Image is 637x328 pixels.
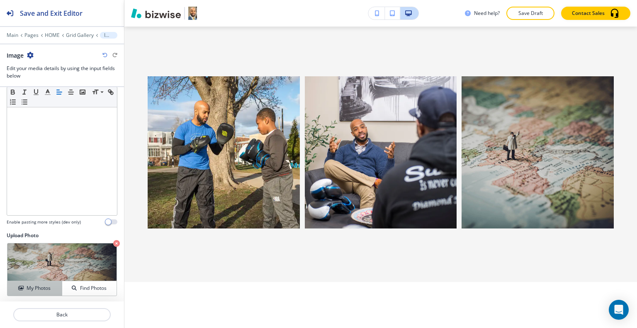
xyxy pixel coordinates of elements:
button: Contact Sales [561,7,630,20]
h4: Find Photos [80,284,107,292]
h4: My Photos [27,284,51,292]
h3: Edit your media details by using the input fields below [7,65,117,80]
div: My PhotosFind Photos [7,243,117,296]
button: Find Photos [62,281,117,296]
button: Save Draft [506,7,554,20]
h3: Need help? [474,10,500,17]
p: Contact Sales [572,10,605,17]
button: Pages [24,32,39,38]
button: HOME [45,32,60,38]
img: Your Logo [188,7,197,20]
img: Bizwise Logo [131,8,181,18]
button: Main [7,32,18,38]
h2: Upload Photo [7,232,117,239]
button: Image [100,32,117,39]
h2: Save and Exit Editor [20,8,83,18]
button: Back [13,308,111,321]
p: Save Draft [517,10,544,17]
button: Grid Gallery [66,32,94,38]
p: Back [14,311,110,318]
h2: Image [7,51,24,60]
p: Image [104,32,113,38]
button: My Photos [7,281,62,296]
div: Open Intercom Messenger [609,300,629,320]
h4: Enable pasting more styles (dev only) [7,219,81,225]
